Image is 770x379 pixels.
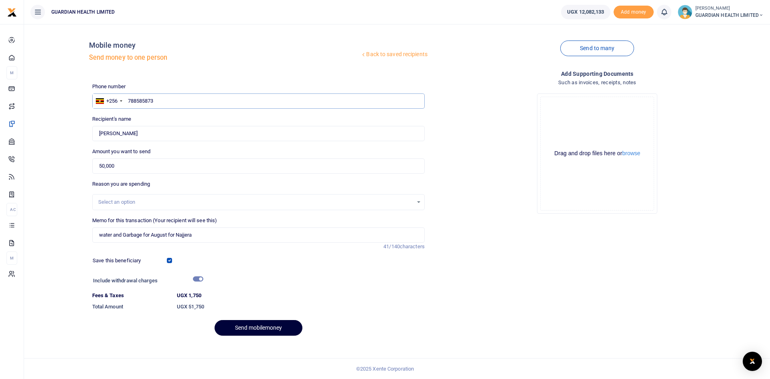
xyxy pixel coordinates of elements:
[614,6,654,19] span: Add money
[567,8,604,16] span: UGX 12,082,133
[360,47,428,62] a: Back to saved recipients
[614,8,654,14] a: Add money
[560,41,634,56] a: Send to many
[537,93,657,214] div: File Uploader
[431,69,764,78] h4: Add supporting Documents
[89,41,361,50] h4: Mobile money
[400,243,425,249] span: characters
[678,5,764,19] a: profile-user [PERSON_NAME] GUARDIAN HEALTH LIMITED
[561,5,610,19] a: UGX 12,082,133
[106,97,118,105] div: +256
[622,150,640,156] button: browse
[92,158,425,174] input: UGX
[93,257,141,265] label: Save this beneficiary
[92,148,150,156] label: Amount you want to send
[558,5,613,19] li: Wallet ballance
[92,126,425,141] input: Loading name...
[177,292,201,300] label: UGX 1,750
[7,8,17,17] img: logo-small
[7,9,17,15] a: logo-small logo-large logo-large
[695,12,764,19] span: GUARDIAN HEALTH LIMITED
[92,227,425,243] input: Enter extra information
[6,251,17,265] li: M
[6,66,17,79] li: M
[695,5,764,12] small: [PERSON_NAME]
[215,320,302,336] button: Send mobilemoney
[678,5,692,19] img: profile-user
[177,304,425,310] h6: UGX 51,750
[383,243,400,249] span: 41/140
[93,278,199,284] h6: Include withdrawal charges
[89,292,174,300] dt: Fees & Taxes
[92,83,126,91] label: Phone number
[92,217,217,225] label: Memo for this transaction (Your recipient will see this)
[541,150,654,157] div: Drag and drop files here or
[92,304,170,310] h6: Total Amount
[431,78,764,87] h4: Such as invoices, receipts, notes
[48,8,118,16] span: GUARDIAN HEALTH LIMITED
[92,115,132,123] label: Recipient's name
[614,6,654,19] li: Toup your wallet
[98,198,413,206] div: Select an option
[93,94,125,108] div: Uganda: +256
[92,93,425,109] input: Enter phone number
[6,203,17,216] li: Ac
[89,54,361,62] h5: Send money to one person
[92,180,150,188] label: Reason you are spending
[743,352,762,371] div: Open Intercom Messenger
